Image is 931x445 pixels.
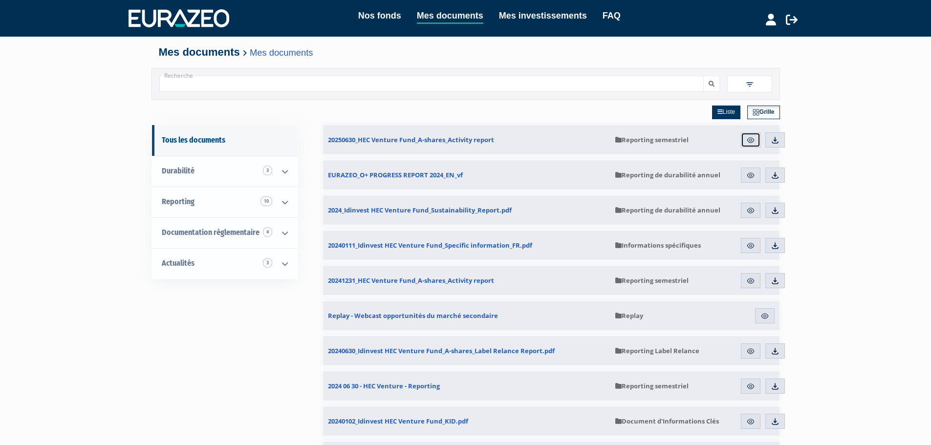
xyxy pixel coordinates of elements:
[159,76,704,92] input: Recherche
[323,336,610,365] a: 20240630_Idinvest HEC Venture Fund_A-shares_Label Relance Report.pdf
[263,166,272,175] span: 3
[152,217,298,248] a: Documentation règlementaire 4
[162,197,195,206] span: Reporting
[746,171,755,180] img: eye.svg
[417,9,483,24] a: Mes documents
[358,9,401,22] a: Nos fonds
[323,160,610,190] a: EURAZEO_O+ PROGRESS REPORT 2024_EN_vf
[603,9,621,22] a: FAQ
[615,311,643,320] span: Replay
[615,346,699,355] span: Reporting Label Relance
[162,228,260,237] span: Documentation règlementaire
[771,241,779,250] img: download.svg
[323,231,610,260] a: 20240111_Idinvest HEC Venture Fund_Specific information_FR.pdf
[328,135,494,144] span: 20250630_HEC Venture Fund_A-shares_Activity report
[746,136,755,145] img: eye.svg
[263,258,272,268] span: 3
[328,206,512,214] span: 2024_Idinvest HEC Venture Fund_Sustainability_Report.pdf
[323,125,610,154] a: 20250630_HEC Venture Fund_A-shares_Activity report
[771,417,779,426] img: download.svg
[328,241,532,250] span: 20240111_Idinvest HEC Venture Fund_Specific information_FR.pdf
[746,206,755,215] img: eye.svg
[746,417,755,426] img: eye.svg
[760,312,769,320] img: eye.svg
[771,206,779,215] img: download.svg
[753,109,759,116] img: grid.svg
[712,106,740,119] a: Liste
[328,346,555,355] span: 20240630_Idinvest HEC Venture Fund_A-shares_Label Relance Report.pdf
[260,196,272,206] span: 10
[328,417,468,425] span: 20240102_Idinvest HEC Venture Fund_KID.pdf
[615,276,689,285] span: Reporting semestriel
[615,135,689,144] span: Reporting semestriel
[152,187,298,217] a: Reporting 10
[746,382,755,391] img: eye.svg
[323,266,610,295] a: 20241231_HEC Venture Fund_A-shares_Activity report
[771,276,779,285] img: download.svg
[615,241,701,250] span: Informations spécifiques
[771,382,779,391] img: download.svg
[152,125,298,156] a: Tous les documents
[152,156,298,187] a: Durabilité 3
[129,9,229,27] img: 1732889491-logotype_eurazeo_blanc_rvb.png
[263,227,272,237] span: 4
[771,347,779,356] img: download.svg
[250,47,313,58] a: Mes documents
[328,381,440,390] span: 2024 06 30 - HEC Venture - Reporting
[152,248,298,279] a: Actualités 3
[746,241,755,250] img: eye.svg
[162,166,195,175] span: Durabilité
[323,371,610,401] a: 2024 06 30 - HEC Venture - Reporting
[771,171,779,180] img: download.svg
[162,258,195,268] span: Actualités
[746,276,755,285] img: eye.svg
[499,9,587,22] a: Mes investissements
[323,301,610,330] a: Replay - Webcast opportunités du marché secondaire
[615,417,719,425] span: Document d'Informations Clés
[159,46,773,58] h4: Mes documents
[328,311,498,320] span: Replay - Webcast opportunités du marché secondaire
[328,276,494,285] span: 20241231_HEC Venture Fund_A-shares_Activity report
[746,347,755,356] img: eye.svg
[615,381,689,390] span: Reporting semestriel
[747,106,780,119] a: Grille
[323,406,610,436] a: 20240102_Idinvest HEC Venture Fund_KID.pdf
[615,206,720,214] span: Reporting de durabilité annuel
[745,80,754,89] img: filter.svg
[323,195,610,225] a: 2024_Idinvest HEC Venture Fund_Sustainability_Report.pdf
[328,170,463,179] span: EURAZEO_O+ PROGRESS REPORT 2024_EN_vf
[771,136,779,145] img: download.svg
[615,170,720,179] span: Reporting de durabilité annuel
